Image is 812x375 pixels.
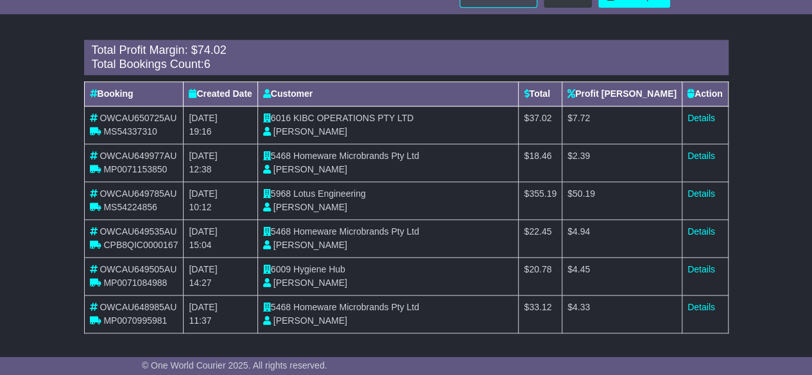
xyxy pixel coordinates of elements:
span: 4.45 [573,264,590,274]
th: Created Date [184,82,257,106]
span: [PERSON_NAME] [273,315,347,326]
span: 19:16 [189,126,211,137]
span: 33.12 [529,302,551,312]
a: Details [687,151,715,161]
span: [DATE] [189,113,217,123]
span: Homeware Microbrands Pty Ltd [293,302,419,312]
span: 74.02 [198,44,227,56]
span: 4.33 [573,302,590,312]
span: 5468 [271,226,291,237]
span: Homeware Microbrands Pty Ltd [293,226,419,237]
td: $ [562,182,682,220]
span: [PERSON_NAME] [273,126,347,137]
span: 5968 [271,188,291,199]
span: Hygiene Hub [293,264,345,274]
span: OWCAU648985AU [99,302,177,312]
span: OWCAU649535AU [99,226,177,237]
th: Booking [84,82,184,106]
span: 6009 [271,264,291,274]
td: $ [519,296,562,333]
span: OWCAU649977AU [99,151,177,161]
span: OWCAU649785AU [99,188,177,199]
span: Homeware Microbrands Pty Ltd [293,151,419,161]
div: Total Bookings Count: [92,58,721,72]
span: CPB8QIC0000167 [103,240,178,250]
span: 14:27 [189,278,211,288]
span: 50.19 [573,188,595,199]
th: Action [682,82,728,106]
span: 20.78 [529,264,551,274]
span: 355.19 [529,188,557,199]
span: 22.45 [529,226,551,237]
td: $ [562,296,682,333]
span: 37.02 [529,113,551,123]
span: 2.39 [573,151,590,161]
span: 12:38 [189,164,211,174]
a: Details [687,302,715,312]
span: 18.46 [529,151,551,161]
span: [DATE] [189,264,217,274]
span: 7.72 [573,113,590,123]
td: $ [562,258,682,296]
span: [DATE] [189,302,217,312]
span: OWCAU650725AU [99,113,177,123]
td: $ [519,182,562,220]
span: [PERSON_NAME] [273,202,347,212]
span: MS54224856 [103,202,157,212]
span: [DATE] [189,151,217,161]
a: Details [687,113,715,123]
span: 11:37 [189,315,211,326]
span: MP0070995981 [103,315,167,326]
span: 5468 [271,302,291,312]
th: Customer [257,82,519,106]
span: 10:12 [189,202,211,212]
span: 4.94 [573,226,590,237]
span: [PERSON_NAME] [273,240,347,250]
td: $ [562,220,682,258]
a: Details [687,226,715,237]
span: 6016 [271,113,291,123]
span: [DATE] [189,226,217,237]
a: Details [687,188,715,199]
td: $ [519,106,562,144]
td: $ [562,144,682,182]
td: $ [519,220,562,258]
span: Lotus Engineering [293,188,366,199]
th: Total [519,82,562,106]
span: 6 [204,58,211,71]
span: MS54337310 [103,126,157,137]
span: KIBC OPERATIONS PTY LTD [293,113,413,123]
span: 5468 [271,151,291,161]
span: [DATE] [189,188,217,199]
span: MP0071153850 [103,164,167,174]
div: Total Profit Margin: $ [92,44,721,58]
span: 15:04 [189,240,211,250]
span: [PERSON_NAME] [273,164,347,174]
span: MP0071084988 [103,278,167,288]
td: $ [519,144,562,182]
th: Profit [PERSON_NAME] [562,82,682,106]
span: © One World Courier 2025. All rights reserved. [142,360,327,371]
td: $ [519,258,562,296]
span: [PERSON_NAME] [273,278,347,288]
td: $ [562,106,682,144]
span: OWCAU649505AU [99,264,177,274]
a: Details [687,264,715,274]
